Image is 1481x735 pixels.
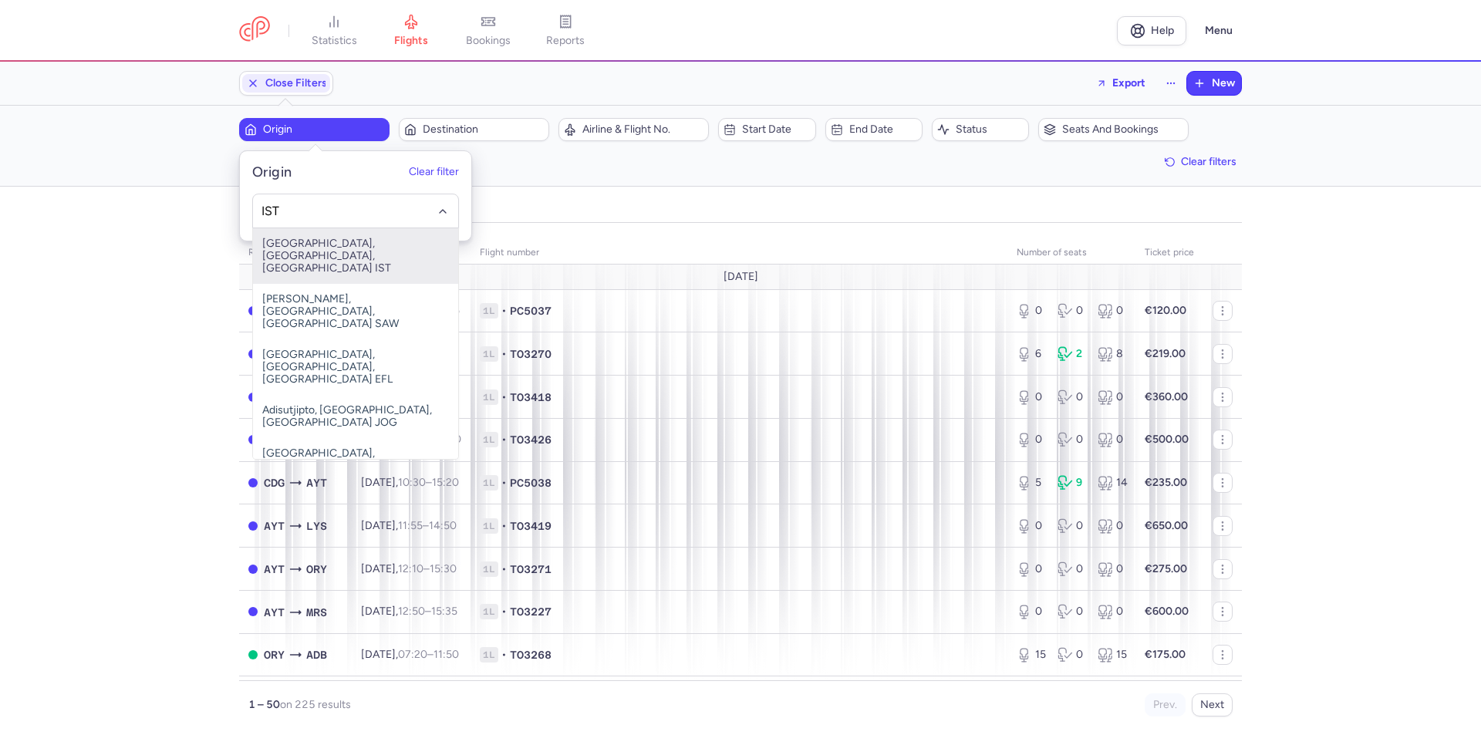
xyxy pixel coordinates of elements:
th: Ticket price [1135,241,1203,265]
span: ORY [264,646,285,663]
strong: €219.00 [1145,347,1186,360]
div: 5 [1017,475,1045,491]
span: [DATE], [361,562,457,575]
span: TO3268 [510,647,552,663]
span: Airline & Flight No. [582,123,703,136]
span: [PERSON_NAME], [GEOGRAPHIC_DATA], [GEOGRAPHIC_DATA] SAW [253,284,458,339]
div: 0 [1017,432,1045,447]
div: 15 [1017,647,1045,663]
button: Seats and bookings [1038,118,1189,141]
input: -searchbox [261,203,450,220]
span: 1L [480,561,498,577]
time: 15:20 [432,476,459,489]
span: bookings [466,34,511,48]
span: • [501,647,507,663]
div: 0 [1098,303,1126,319]
th: Flight number [471,241,1007,265]
button: Export [1086,71,1155,96]
span: flights [394,34,428,48]
span: Status [956,123,1024,136]
span: 1L [480,303,498,319]
span: Adisutjipto, [GEOGRAPHIC_DATA], [GEOGRAPHIC_DATA] JOG [253,395,458,438]
span: • [501,475,507,491]
button: Origin [239,118,390,141]
div: 0 [1058,389,1086,405]
time: 14:50 [429,519,457,532]
button: Clear filter [409,167,459,179]
span: LYS [306,518,327,534]
button: Close Filters [240,72,332,95]
button: New [1187,72,1241,95]
time: 11:55 [398,519,423,532]
span: Help [1151,25,1174,36]
span: • [501,389,507,405]
div: 6 [1017,346,1045,362]
button: Airline & Flight No. [558,118,709,141]
div: 0 [1098,432,1126,447]
strong: €120.00 [1145,304,1186,317]
span: – [398,562,457,575]
span: Close Filters [265,77,327,89]
strong: €650.00 [1145,519,1188,532]
div: 15 [1098,647,1126,663]
strong: €275.00 [1145,562,1187,575]
div: 0 [1017,561,1045,577]
span: [GEOGRAPHIC_DATA], [GEOGRAPHIC_DATA], [GEOGRAPHIC_DATA] ELS [253,438,458,494]
span: ORY [306,561,327,578]
span: reports [546,34,585,48]
span: 1L [480,647,498,663]
div: 0 [1098,604,1126,619]
span: • [501,303,507,319]
button: Menu [1196,16,1242,46]
div: 0 [1058,647,1086,663]
span: Destination [423,123,544,136]
span: PC5038 [510,475,552,491]
span: Clear filters [1181,156,1236,167]
div: 0 [1058,432,1086,447]
a: bookings [450,14,527,48]
a: reports [527,14,604,48]
button: Prev. [1145,693,1186,716]
span: TO3426 [510,432,552,447]
span: 1L [480,604,498,619]
span: 1L [480,475,498,491]
span: – [398,519,457,532]
span: 1L [480,389,498,405]
span: TO3271 [510,561,552,577]
span: [GEOGRAPHIC_DATA], [GEOGRAPHIC_DATA], [GEOGRAPHIC_DATA] EFL [253,339,458,395]
span: TO3270 [510,346,552,362]
div: 8 [1098,346,1126,362]
span: Seats and bookings [1062,123,1183,136]
span: AYT [264,604,285,621]
span: MRS [306,604,327,621]
time: 15:30 [430,562,457,575]
span: [DATE], [361,648,459,661]
span: End date [849,123,917,136]
span: AYT [264,518,285,534]
span: [DATE] [724,271,758,283]
span: Origin [263,123,384,136]
span: TO3418 [510,389,552,405]
button: Destination [399,118,549,141]
time: 11:50 [434,648,459,661]
div: 0 [1098,518,1126,534]
a: flights [373,14,450,48]
div: 0 [1058,303,1086,319]
span: TO3227 [510,604,552,619]
span: • [501,346,507,362]
div: 0 [1017,389,1045,405]
time: 10:30 [398,476,426,489]
span: – [398,605,457,618]
span: • [501,518,507,534]
strong: €235.00 [1145,476,1187,489]
span: • [501,432,507,447]
span: ADB [306,646,327,663]
strong: 1 – 50 [248,698,280,711]
span: CDG [264,474,285,491]
time: 07:20 [398,648,427,661]
span: AYT [306,474,327,491]
time: 15:35 [431,605,457,618]
div: 0 [1017,303,1045,319]
span: – [398,476,459,489]
div: 0 [1058,518,1086,534]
